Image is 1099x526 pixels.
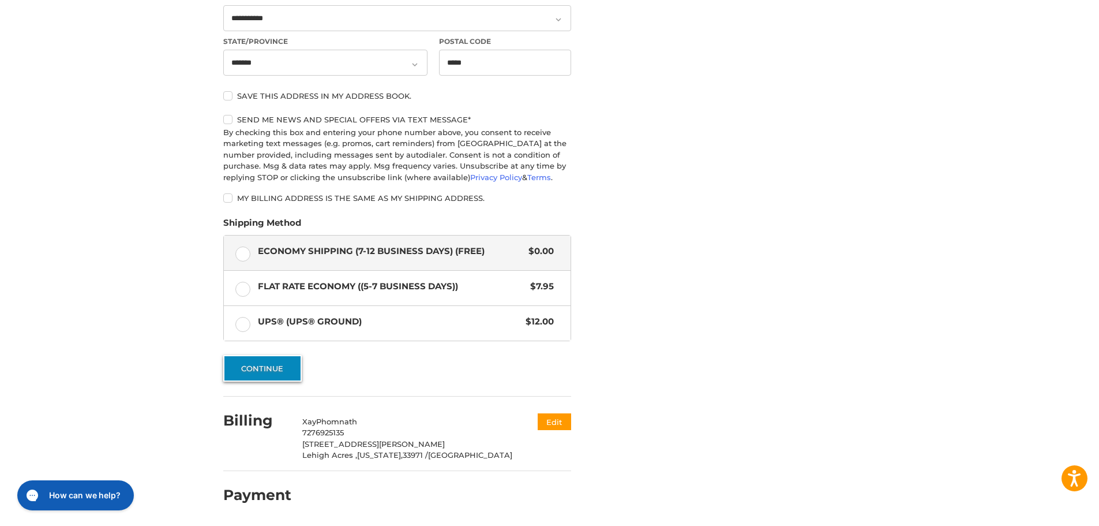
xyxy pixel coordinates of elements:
[223,217,301,235] legend: Shipping Method
[357,450,403,460] span: [US_STATE],
[520,315,554,329] span: $12.00
[302,428,344,437] span: 7276925135
[223,486,291,504] h2: Payment
[258,280,525,293] span: Flat Rate Economy ((5-7 Business Days))
[302,450,357,460] span: Lehigh Acres ,
[223,127,571,184] div: By checking this box and entering your phone number above, you consent to receive marketing text ...
[428,450,512,460] span: [GEOGRAPHIC_DATA]
[470,173,522,182] a: Privacy Policy
[223,193,571,203] label: My billing address is the same as my shipping address.
[524,280,554,293] span: $7.95
[523,245,554,258] span: $0.00
[223,355,302,382] button: Continue
[258,245,523,258] span: Economy Shipping (7-12 Business Days) (Free)
[258,315,520,329] span: UPS® (UPS® Ground)
[527,173,551,182] a: Terms
[223,412,291,430] h2: Billing
[538,413,571,430] button: Edit
[316,417,357,426] span: Phomnath
[223,91,571,100] label: Save this address in my address book.
[12,476,137,514] iframe: Gorgias live chat messenger
[302,417,316,426] span: Xay
[302,439,445,449] span: [STREET_ADDRESS][PERSON_NAME]
[439,36,572,47] label: Postal Code
[403,450,428,460] span: 33971 /
[223,115,571,124] label: Send me news and special offers via text message*
[223,36,427,47] label: State/Province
